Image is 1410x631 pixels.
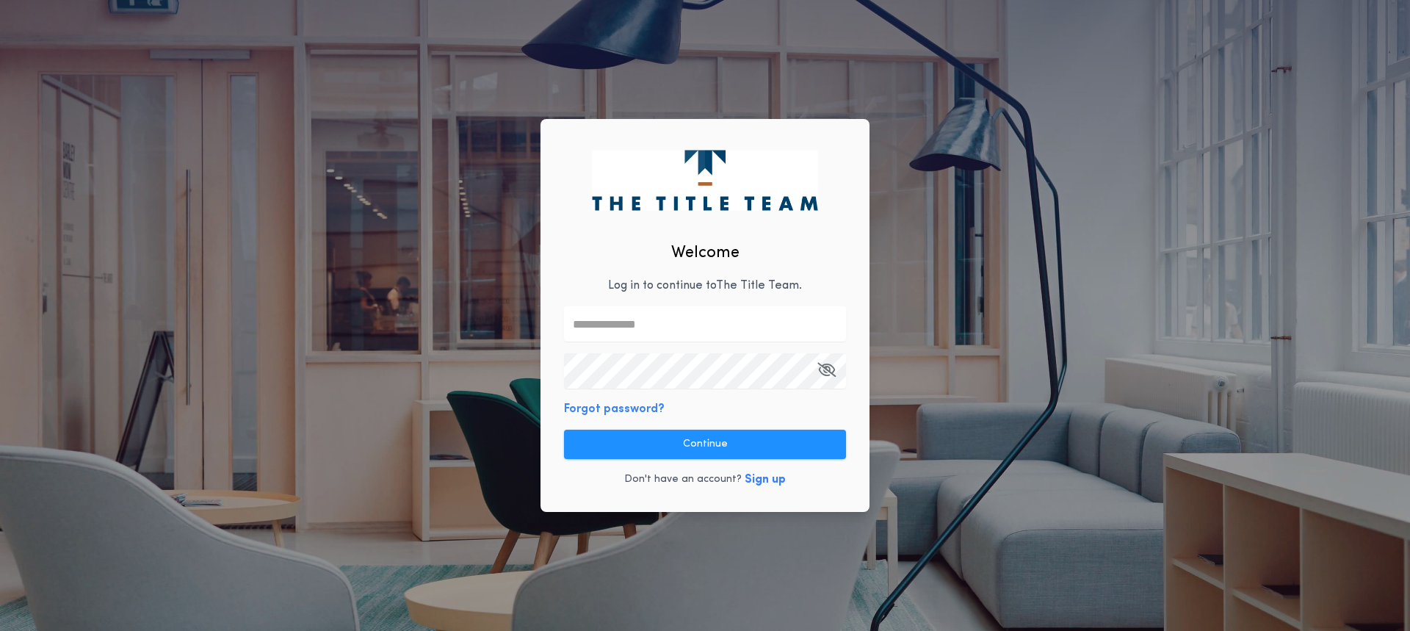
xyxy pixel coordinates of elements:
button: Forgot password? [564,400,665,418]
img: logo [592,150,817,210]
h2: Welcome [671,241,740,265]
p: Log in to continue to The Title Team . [608,277,802,295]
p: Don't have an account? [624,472,742,487]
button: Sign up [745,471,786,488]
button: Continue [564,430,846,459]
